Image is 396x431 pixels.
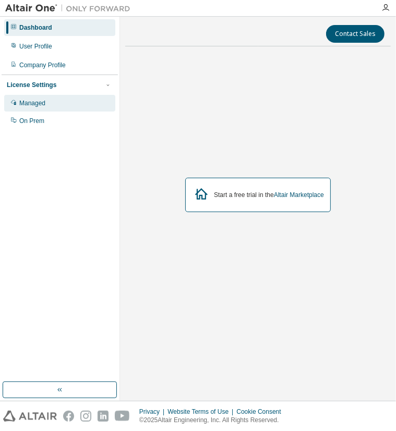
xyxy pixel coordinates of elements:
[19,117,44,125] div: On Prem
[139,408,167,416] div: Privacy
[19,99,45,107] div: Managed
[19,61,66,69] div: Company Profile
[236,408,287,416] div: Cookie Consent
[3,411,57,422] img: altair_logo.svg
[19,42,52,51] div: User Profile
[80,411,91,422] img: instagram.svg
[5,3,136,14] img: Altair One
[326,25,385,43] button: Contact Sales
[115,411,130,422] img: youtube.svg
[167,408,236,416] div: Website Terms of Use
[274,191,324,199] a: Altair Marketplace
[139,416,287,425] p: © 2025 Altair Engineering, Inc. All Rights Reserved.
[98,411,109,422] img: linkedin.svg
[214,191,324,199] div: Start a free trial in the
[19,23,52,32] div: Dashboard
[63,411,74,422] img: facebook.svg
[7,81,56,89] div: License Settings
